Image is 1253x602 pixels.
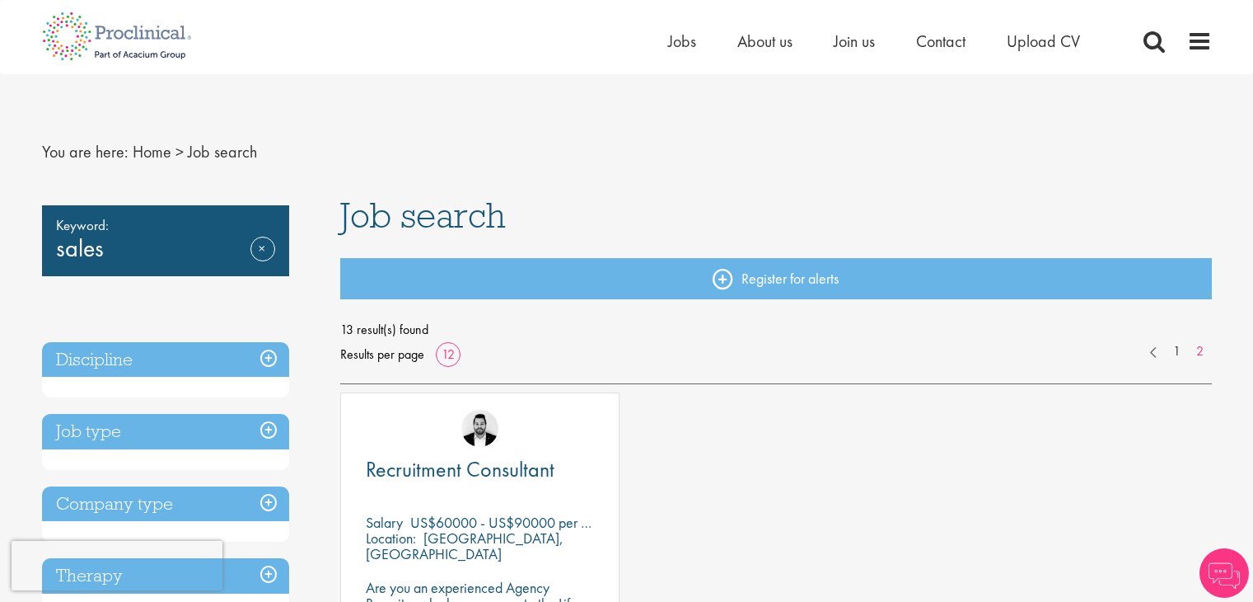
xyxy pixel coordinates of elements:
a: 2 [1188,342,1212,361]
a: Register for alerts [340,258,1212,299]
a: Jobs [668,31,696,52]
span: You are here: [42,141,129,162]
a: Remove [250,237,275,285]
span: > [175,141,184,162]
div: sales [42,205,289,276]
span: Location: [366,529,416,548]
p: [GEOGRAPHIC_DATA], [GEOGRAPHIC_DATA] [366,529,563,563]
span: Recruitment Consultant [366,455,554,483]
a: Join us [834,31,875,52]
a: breadcrumb link [133,141,171,162]
h3: Discipline [42,342,289,378]
a: About us [737,31,792,52]
p: US$60000 - US$90000 per annum [410,513,618,532]
span: 13 result(s) found [340,317,1212,342]
img: Ross Wilkings [461,410,498,447]
a: Contact [916,31,965,52]
a: Upload CV [1007,31,1080,52]
img: Chatbot [1199,548,1249,598]
a: Recruitment Consultant [366,459,594,480]
a: 12 [436,346,461,363]
iframe: reCAPTCHA [12,541,222,590]
span: Job search [340,193,506,238]
span: Salary [366,513,403,532]
h3: Job type [42,414,289,449]
h3: Company type [42,487,289,522]
a: 1 [1165,342,1189,361]
span: Results per page [340,342,424,367]
span: Keyword: [56,214,275,237]
span: Job search [188,141,257,162]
